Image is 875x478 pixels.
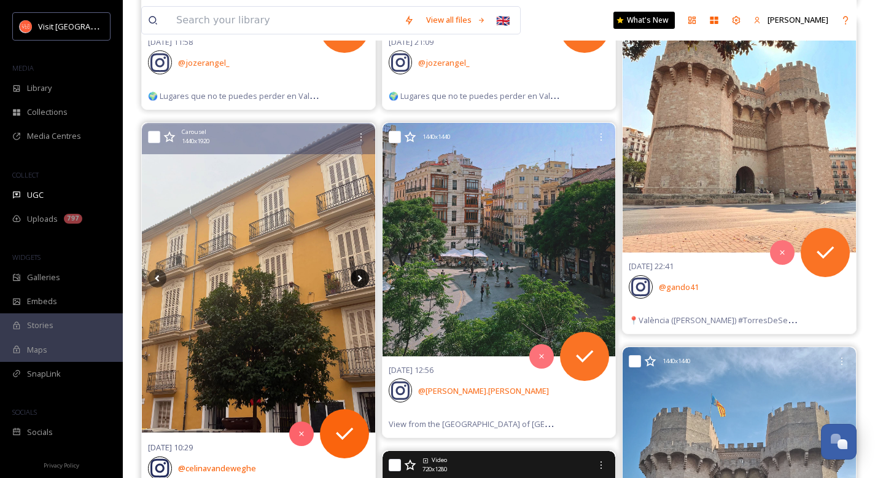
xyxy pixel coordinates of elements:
[383,123,616,356] img: View from the Serranos Towers of Valencia 💖🇪🇸🏰🇪🇸💖 #spain #valencia #serranos #serranostowers #tor...
[747,8,834,32] a: [PERSON_NAME]
[148,442,193,453] span: [DATE] 10:29
[182,128,206,136] span: Carousel
[44,461,79,469] span: Privacy Policy
[148,36,193,47] span: [DATE] 11:58
[663,357,690,366] span: 1440 x 1440
[768,14,828,25] span: [PERSON_NAME]
[12,407,37,417] span: SOCIALS
[182,137,209,146] span: 1440 x 1920
[178,57,230,68] span: @ jozerangel_
[623,19,856,253] img: 📍València (Torres de Serranos) #TorresDeSerranos #TorresDeSerrano #Valencia #VisitValencia #Valen...
[432,456,447,464] span: Video
[420,8,492,32] a: View all files
[27,189,44,201] span: UGC
[27,106,68,118] span: Collections
[178,463,256,474] span: @ celinavandeweghe
[64,214,82,224] div: 797
[27,426,53,438] span: Socials
[613,12,675,29] a: What's New
[38,20,133,32] span: Visit [GEOGRAPHIC_DATA]
[422,465,447,474] span: 720 x 1280
[418,57,470,68] span: @ jozerangel_
[27,344,47,356] span: Maps
[389,36,434,47] span: [DATE] 21:09
[389,364,434,375] span: [DATE] 12:56
[422,133,450,141] span: 1440 x 1440
[27,272,60,283] span: Galleries
[492,9,514,31] div: 🇬🇧
[20,20,32,33] img: download.png
[659,281,699,292] span: @ gando41
[27,82,52,94] span: Library
[170,7,398,34] input: Search your library
[27,319,53,331] span: Stories
[629,261,674,272] span: [DATE] 22:41
[12,253,41,262] span: WIDGETS
[821,424,857,460] button: Open Chat
[27,368,61,380] span: SnapLink
[44,457,79,472] a: Privacy Policy
[12,170,39,179] span: COLLECT
[142,124,375,433] img: ✨ Getting lost in Valencia ✨ From the Cathedral ⛪ to San Nicolás’ painted ceiling 🎨, the Serranos...
[27,213,58,225] span: Uploads
[418,385,549,396] span: @ [PERSON_NAME].[PERSON_NAME]
[12,63,34,72] span: MEDIA
[27,130,81,142] span: Media Centres
[27,296,57,307] span: Embeds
